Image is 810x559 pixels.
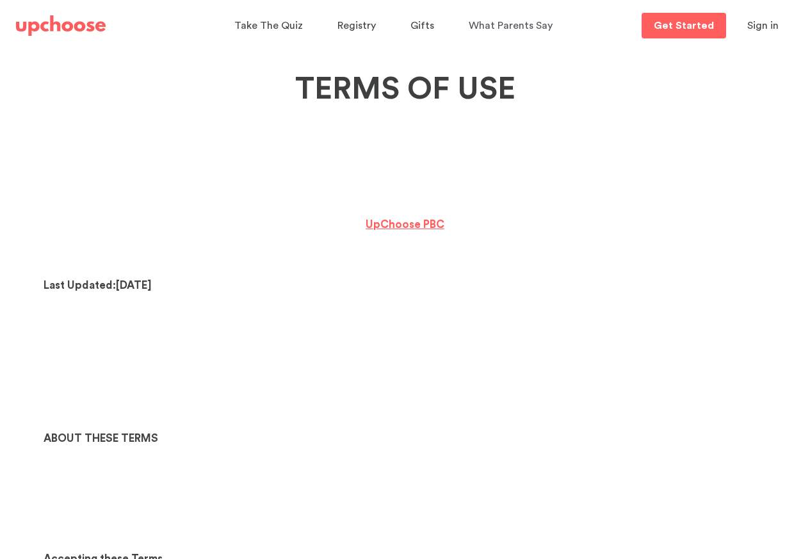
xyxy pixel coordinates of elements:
a: Take The Quiz [234,13,307,38]
button: Sign in [731,13,795,38]
span: Sign in [747,20,779,31]
strong: ABOUT THESE TERMS [44,433,158,444]
strong: Last Updated: [44,280,116,291]
p: Get Started [654,20,714,31]
a: Registry [337,13,380,38]
u: UpChoose PBC [366,219,444,230]
span: Take The Quiz [234,20,303,31]
img: UpChoose [16,15,106,36]
a: Gifts [410,13,438,38]
strong: TERMS OF USE [295,74,515,104]
a: Get Started [642,13,726,38]
a: UpChoose [16,13,106,39]
span: Gifts [410,20,434,31]
span: What Parents Say [469,20,553,31]
a: What Parents Say [469,13,556,38]
span: Registry [337,20,376,31]
span: [DATE] [116,280,152,291]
